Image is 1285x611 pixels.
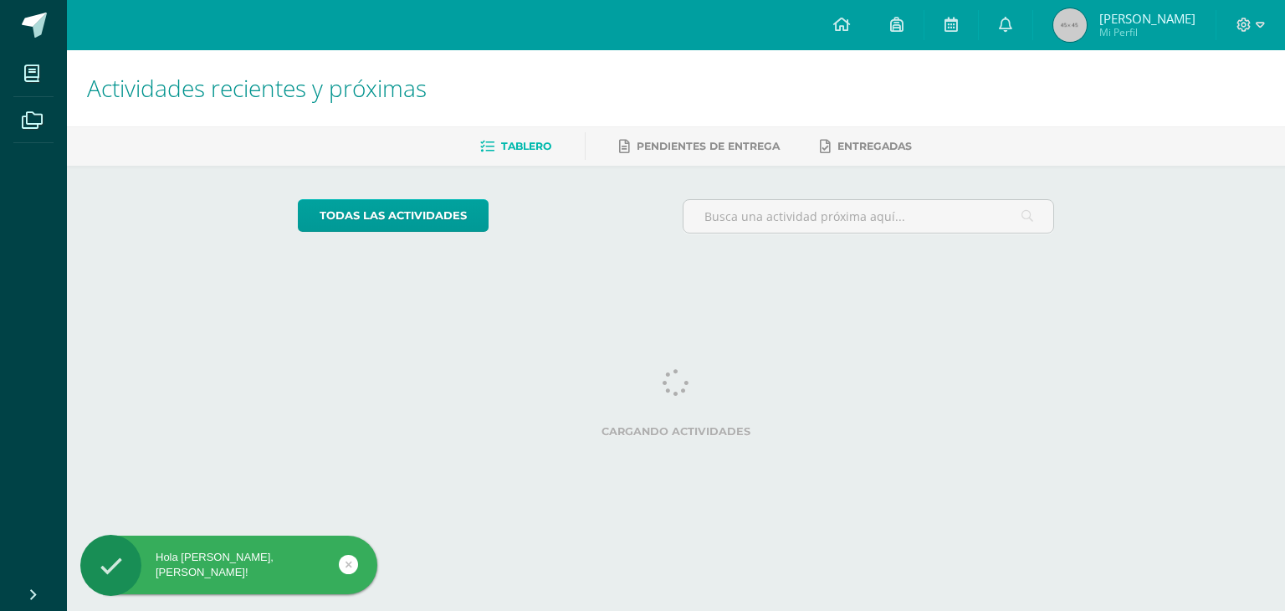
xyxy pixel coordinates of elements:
a: Tablero [480,133,551,160]
a: Entregadas [820,133,912,160]
span: Tablero [501,140,551,152]
a: todas las Actividades [298,199,489,232]
label: Cargando actividades [298,425,1055,438]
span: [PERSON_NAME] [1099,10,1195,27]
input: Busca una actividad próxima aquí... [683,200,1054,233]
span: Entregadas [837,140,912,152]
span: Pendientes de entrega [637,140,780,152]
div: Hola [PERSON_NAME], [PERSON_NAME]! [80,550,377,580]
span: Actividades recientes y próximas [87,72,427,104]
img: 45x45 [1053,8,1087,42]
a: Pendientes de entrega [619,133,780,160]
span: Mi Perfil [1099,25,1195,39]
